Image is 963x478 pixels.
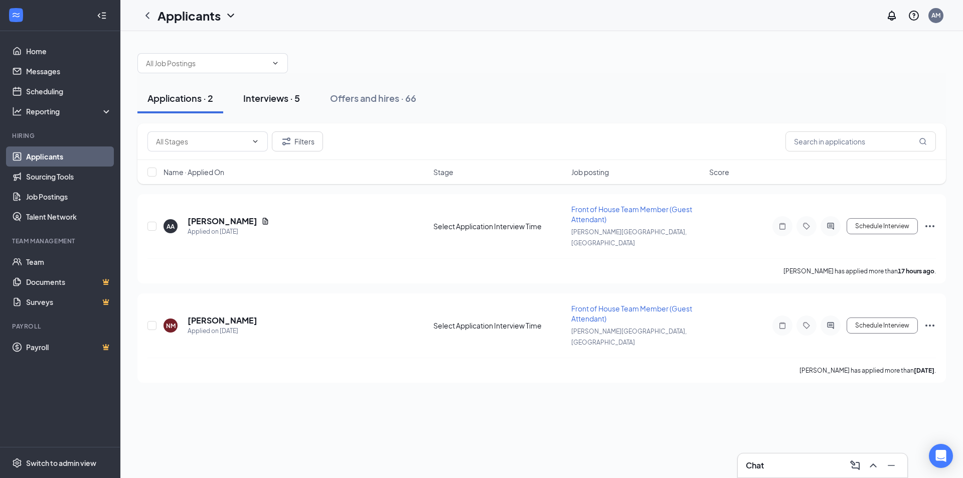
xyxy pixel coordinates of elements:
[330,92,416,104] div: Offers and hires · 66
[26,187,112,207] a: Job Postings
[867,459,879,471] svg: ChevronUp
[12,131,110,140] div: Hiring
[849,459,861,471] svg: ComposeMessage
[865,457,881,473] button: ChevronUp
[799,366,936,375] p: [PERSON_NAME] has applied more than .
[908,10,920,22] svg: QuestionInfo
[26,337,112,357] a: PayrollCrown
[280,135,292,147] svg: Filter
[885,459,897,471] svg: Minimize
[26,146,112,167] a: Applicants
[929,444,953,468] div: Open Intercom Messenger
[157,7,221,24] h1: Applicants
[188,315,257,326] h5: [PERSON_NAME]
[251,137,259,145] svg: ChevronDown
[188,227,269,237] div: Applied on [DATE]
[847,317,918,334] button: Schedule Interview
[783,267,936,275] p: [PERSON_NAME] has applied more than .
[166,322,176,330] div: NM
[571,228,687,247] span: [PERSON_NAME][GEOGRAPHIC_DATA], [GEOGRAPHIC_DATA]
[26,106,112,116] div: Reporting
[12,237,110,245] div: Team Management
[433,221,565,231] div: Select Application Interview Time
[26,61,112,81] a: Messages
[156,136,247,147] input: All Stages
[12,322,110,331] div: Payroll
[26,167,112,187] a: Sourcing Tools
[433,167,453,177] span: Stage
[571,167,609,177] span: Job posting
[272,131,323,151] button: Filter Filters
[919,137,927,145] svg: MagnifyingGlass
[26,207,112,227] a: Talent Network
[188,326,257,336] div: Applied on [DATE]
[746,460,764,471] h3: Chat
[164,167,224,177] span: Name · Applied On
[785,131,936,151] input: Search in applications
[800,322,813,330] svg: Tag
[26,458,96,468] div: Switch to admin view
[271,59,279,67] svg: ChevronDown
[26,252,112,272] a: Team
[26,81,112,101] a: Scheduling
[571,304,692,323] span: Front of House Team Member (Guest Attendant)
[97,11,107,21] svg: Collapse
[167,222,175,231] div: AA
[931,11,940,20] div: AM
[12,106,22,116] svg: Analysis
[243,92,300,104] div: Interviews · 5
[188,216,257,227] h5: [PERSON_NAME]
[12,458,22,468] svg: Settings
[141,10,153,22] svg: ChevronLeft
[914,367,934,374] b: [DATE]
[847,457,863,473] button: ComposeMessage
[261,217,269,225] svg: Document
[26,292,112,312] a: SurveysCrown
[146,58,267,69] input: All Job Postings
[825,222,837,230] svg: ActiveChat
[26,41,112,61] a: Home
[571,328,687,346] span: [PERSON_NAME][GEOGRAPHIC_DATA], [GEOGRAPHIC_DATA]
[883,457,899,473] button: Minimize
[433,321,565,331] div: Select Application Interview Time
[898,267,934,275] b: 17 hours ago
[571,205,692,224] span: Front of House Team Member (Guest Attendant)
[886,10,898,22] svg: Notifications
[825,322,837,330] svg: ActiveChat
[847,218,918,234] button: Schedule Interview
[776,322,788,330] svg: Note
[776,222,788,230] svg: Note
[11,10,21,20] svg: WorkstreamLogo
[709,167,729,177] span: Score
[225,10,237,22] svg: ChevronDown
[924,320,936,332] svg: Ellipses
[924,220,936,232] svg: Ellipses
[147,92,213,104] div: Applications · 2
[800,222,813,230] svg: Tag
[26,272,112,292] a: DocumentsCrown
